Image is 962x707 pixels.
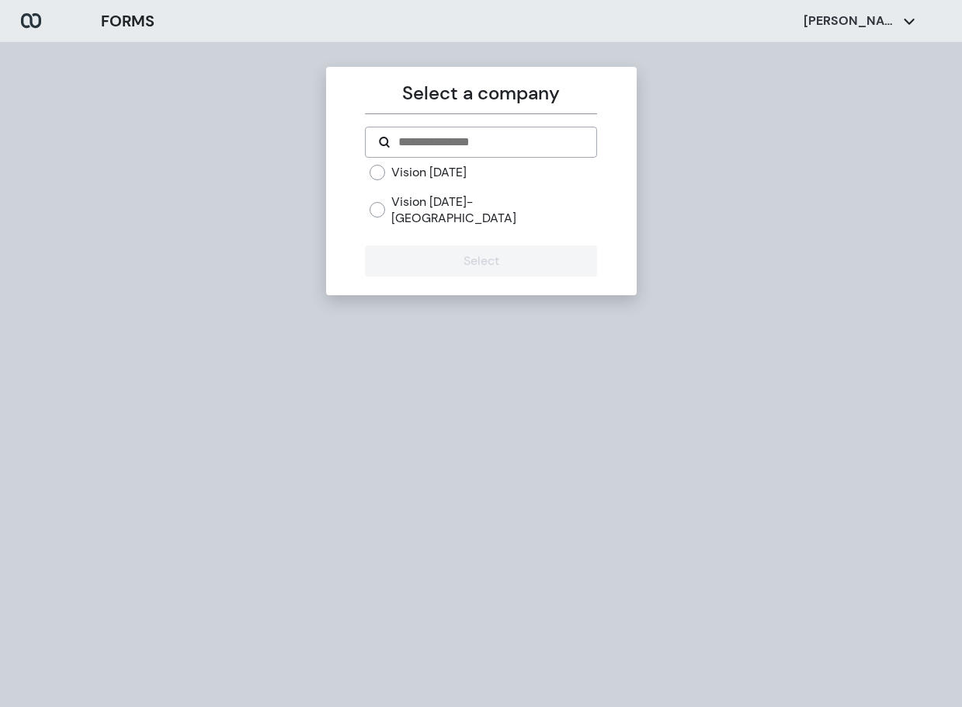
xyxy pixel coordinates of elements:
label: Vision [DATE] [391,164,467,181]
p: [PERSON_NAME] [804,12,897,30]
input: Search [397,133,584,151]
button: Select [365,246,597,277]
p: Select a company [365,79,597,107]
h3: FORMS [101,9,155,33]
label: Vision [DATE]- [GEOGRAPHIC_DATA] [391,193,597,227]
